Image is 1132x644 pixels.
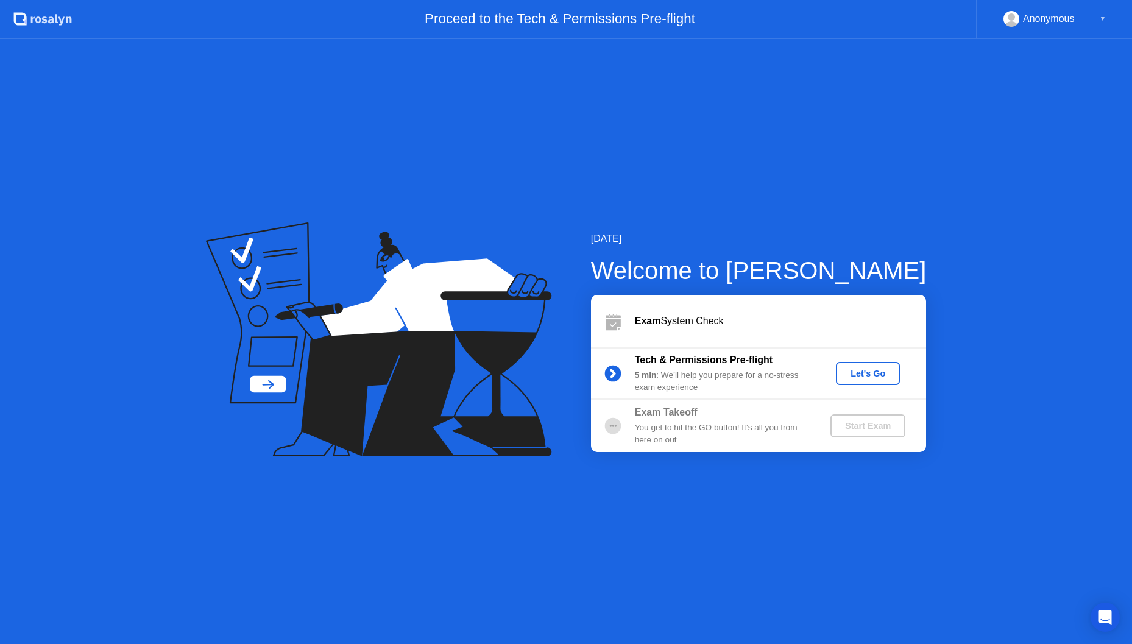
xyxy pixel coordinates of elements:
div: Start Exam [835,421,900,431]
button: Let's Go [836,362,900,385]
div: [DATE] [591,232,927,246]
b: Exam Takeoff [635,407,698,417]
div: ▼ [1100,11,1106,27]
b: Exam [635,316,661,326]
div: Open Intercom Messenger [1091,603,1120,632]
div: You get to hit the GO button! It’s all you from here on out [635,422,810,447]
b: 5 min [635,370,657,380]
b: Tech & Permissions Pre-flight [635,355,773,365]
div: Welcome to [PERSON_NAME] [591,252,927,289]
div: Anonymous [1023,11,1075,27]
button: Start Exam [830,414,905,437]
div: : We’ll help you prepare for a no-stress exam experience [635,369,810,394]
div: System Check [635,314,926,328]
div: Let's Go [841,369,895,378]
